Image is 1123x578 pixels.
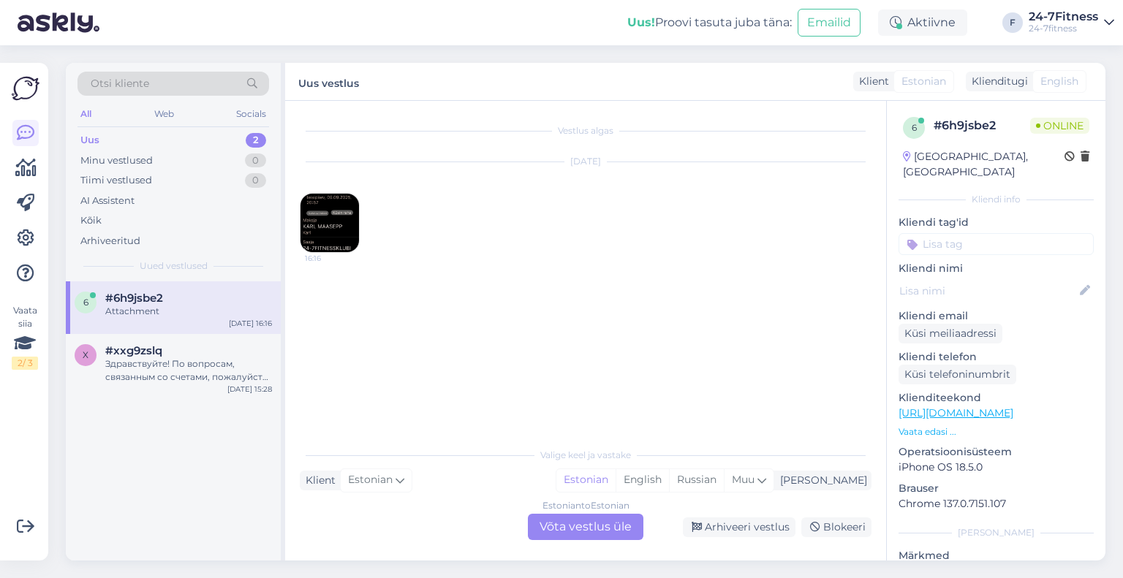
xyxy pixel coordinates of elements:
[542,499,629,512] div: Estonian to Estonian
[899,193,1094,206] div: Kliendi info
[140,259,208,273] span: Uued vestlused
[627,14,792,31] div: Proovi tasuta juba täna:
[899,526,1094,539] div: [PERSON_NAME]
[83,349,88,360] span: x
[934,117,1030,134] div: # 6h9jsbe2
[798,9,861,37] button: Emailid
[233,104,269,123] div: Socials
[80,234,140,248] div: Arhiveeritud
[305,253,360,264] span: 16:16
[245,173,266,188] div: 0
[105,292,163,305] span: #6h9jsbe2
[245,153,266,168] div: 0
[899,496,1094,512] p: Chrome 137.0.7151.107
[853,74,889,89] div: Klient
[105,305,272,318] div: Attachment
[528,514,643,540] div: Võta vestlus üle
[912,122,917,133] span: 6
[899,261,1094,276] p: Kliendi nimi
[229,318,272,329] div: [DATE] 16:16
[300,473,336,488] div: Klient
[627,15,655,29] b: Uus!
[683,517,795,537] div: Arhiveeri vestlus
[899,233,1094,255] input: Lisa tag
[80,194,135,208] div: AI Assistent
[899,444,1094,460] p: Operatsioonisüsteem
[300,155,871,168] div: [DATE]
[348,472,393,488] span: Estonian
[12,304,38,370] div: Vaata siia
[80,213,102,228] div: Kõik
[899,365,1016,384] div: Küsi telefoninumbrit
[80,153,153,168] div: Minu vestlused
[878,9,967,36] div: Aktiivne
[300,449,871,462] div: Valige keel ja vastake
[899,308,1094,324] p: Kliendi email
[899,460,1094,475] p: iPhone OS 18.5.0
[899,425,1094,438] p: Vaata edasi ...
[903,149,1065,180] div: [GEOGRAPHIC_DATA], [GEOGRAPHIC_DATA]
[80,173,152,188] div: Tiimi vestlused
[899,349,1094,365] p: Kliendi telefon
[1029,11,1098,23] div: 24-7Fitness
[732,473,755,486] span: Muu
[899,481,1094,496] p: Brauser
[801,517,871,537] div: Blokeeri
[899,283,1077,299] input: Lisa nimi
[91,76,149,91] span: Otsi kliente
[83,297,88,308] span: 6
[899,390,1094,406] p: Klienditeekond
[899,548,1094,563] p: Märkmed
[300,194,359,252] img: Attachment
[901,74,946,89] span: Estonian
[1002,12,1023,33] div: F
[298,72,359,91] label: Uus vestlus
[616,469,669,491] div: English
[774,473,867,488] div: [PERSON_NAME]
[1029,23,1098,34] div: 24-7fitness
[77,104,94,123] div: All
[227,384,272,395] div: [DATE] 15:28
[151,104,177,123] div: Web
[899,324,1002,343] div: Küsi meiliaadressi
[105,357,272,384] div: Здравствуйте! По вопросам, связанным со счетами, пожалуйста, свяжитесь с нами по электронной почт...
[899,406,1013,419] a: [URL][DOMAIN_NAME]
[12,75,39,102] img: Askly Logo
[300,124,871,137] div: Vestlus algas
[669,469,724,491] div: Russian
[1030,118,1089,134] span: Online
[80,133,99,148] div: Uus
[105,344,162,357] span: #xxg9zslq
[1029,11,1114,34] a: 24-7Fitness24-7fitness
[899,215,1094,230] p: Kliendi tag'id
[966,74,1028,89] div: Klienditugi
[1040,74,1078,89] span: English
[246,133,266,148] div: 2
[12,357,38,370] div: 2 / 3
[556,469,616,491] div: Estonian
